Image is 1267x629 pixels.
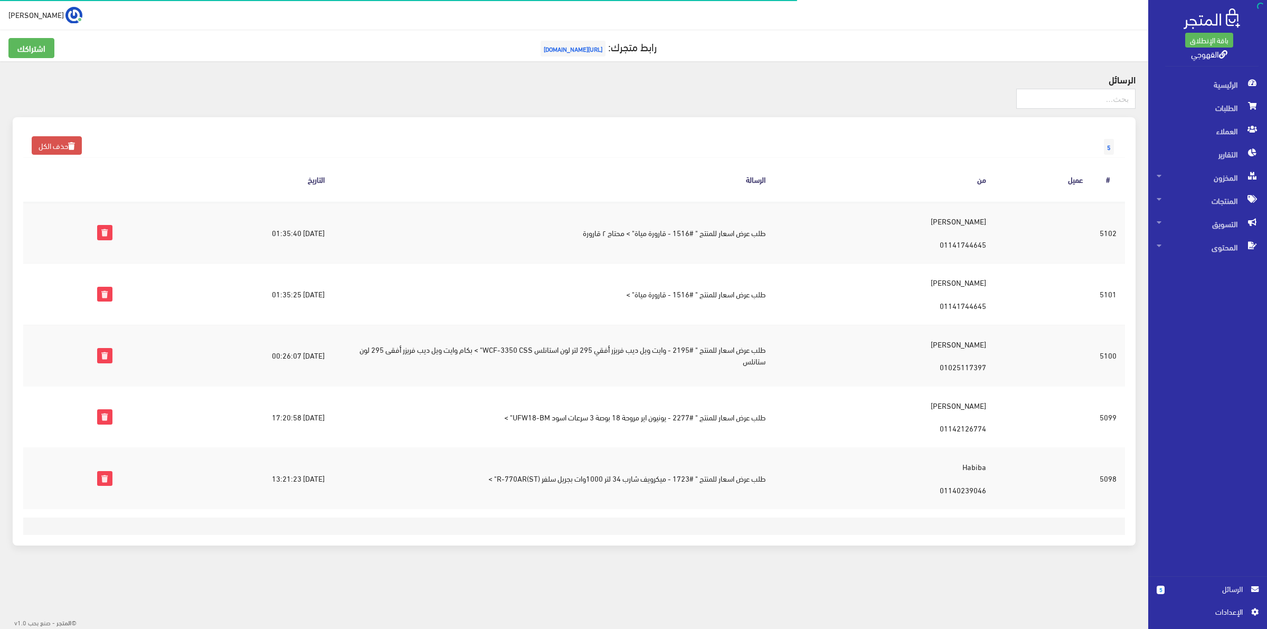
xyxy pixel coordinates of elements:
span: اﻹعدادات [1165,606,1242,617]
h4: الرسائل [13,74,1136,85]
td: طلب عرض اسعار للمنتج " #1516 - قارورة مياة" > محتاج ٢ قارورة [333,202,774,264]
td: 5099 [1091,386,1125,447]
img: ... [65,7,82,24]
th: عميل [995,158,1091,202]
td: 5098 [1091,448,1125,509]
td: طلب عرض اسعار للمنتج " #2277 - يونيون اير مروحة 18 بوصة 3 سرعات اسود UFW18-BM" > [333,386,774,447]
span: المحتوى [1157,236,1259,259]
th: من [774,158,995,202]
th: التاريخ [121,158,334,202]
a: باقة الإنطلاق [1185,33,1233,48]
span: العملاء [1157,119,1259,143]
td: [DATE] 17:20:58 [121,386,334,447]
span: [URL][DOMAIN_NAME] [541,41,606,57]
span: الطلبات [1157,96,1259,119]
span: التقارير [1157,143,1259,166]
span: الرئيسية [1157,73,1259,96]
a: المنتجات [1148,189,1267,212]
td: [DATE] 01:35:25 [121,264,334,325]
a: التقارير [1148,143,1267,166]
td: [DATE] 00:26:07 [121,325,334,386]
span: 5 [1104,139,1114,155]
th: # [1091,158,1125,202]
td: طلب عرض اسعار للمنتج " #1723 - ميكرويف شارب 34 لتر 1000وات بجريل سلفر R-770AR(ST)" > [333,448,774,509]
a: اشتراكك [8,38,54,58]
td: 5100 [1091,325,1125,386]
a: 5 الرسائل [1157,583,1259,606]
td: طلب عرض اسعار للمنتج " #2195 - وايت ويل ديب فريزر أفقي 295 لتر لون استانلس WCF-3350 CSS" > بكام و... [333,325,774,386]
td: طلب عرض اسعار للمنتج " #1516 - قارورة مياة" > [333,264,774,325]
th: الرسالة [333,158,774,202]
td: 5101 [1091,264,1125,325]
a: الطلبات [1148,96,1267,119]
a: الرئيسية [1148,73,1267,96]
a: المحتوى [1148,236,1267,259]
span: الرسائل [1173,583,1243,595]
span: [PERSON_NAME] [8,8,64,21]
td: [DATE] 01:35:40 [121,202,334,264]
a: العملاء [1148,119,1267,143]
a: اﻹعدادات [1157,606,1259,623]
td: [PERSON_NAME] 01142126774 [774,386,995,447]
a: القهوجي [1191,46,1227,61]
a: حذف الكل [32,136,82,155]
td: [PERSON_NAME] 01141744645 [774,202,995,264]
td: [PERSON_NAME] 01025117397 [774,325,995,386]
span: - صنع بحب v1.0 [14,616,55,628]
span: التسويق [1157,212,1259,236]
span: 5 [1157,586,1165,594]
span: المخزون [1157,166,1259,189]
td: Habiba 01140239046 [774,448,995,509]
td: [DATE] 13:21:23 [121,448,334,509]
a: المخزون [1148,166,1267,189]
strong: المتجر [56,617,71,627]
a: رابط متجرك:[URL][DOMAIN_NAME] [538,36,657,56]
div: © [4,615,77,629]
a: ... [PERSON_NAME] [8,6,82,23]
td: [PERSON_NAME] 01141744645 [774,264,995,325]
input: بحث... [1016,89,1136,109]
span: المنتجات [1157,189,1259,212]
td: 5102 [1091,202,1125,264]
img: . [1184,8,1240,29]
